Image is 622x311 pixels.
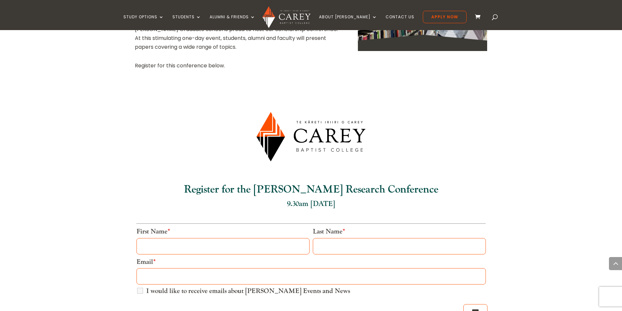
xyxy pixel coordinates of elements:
[423,11,467,23] a: Apply Now
[287,199,335,208] font: 9.30am [DATE]
[386,15,414,30] a: Contact Us
[135,61,339,70] p: Register for this conference below.
[210,15,255,30] a: Alumni & Friends
[136,227,170,236] label: First Name
[146,288,350,294] label: I would like to receive emails about [PERSON_NAME] Events and News
[184,183,439,196] b: Register for the [PERSON_NAME] Research Conference
[246,101,376,172] img: Carey-Baptist-College-Logo_Landscape_transparent.png
[136,258,156,266] label: Email
[135,25,339,52] p: [PERSON_NAME] Graduate School is proud to host our Scholarship conference. At this stimulating on...
[319,15,377,30] a: About [PERSON_NAME]
[313,227,345,236] label: Last Name
[123,15,164,30] a: Study Options
[263,6,311,28] img: Carey Baptist College
[172,15,201,30] a: Students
